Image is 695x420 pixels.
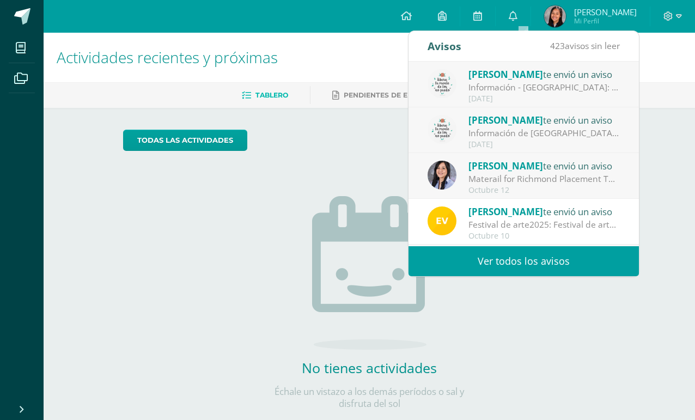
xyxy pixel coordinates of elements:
a: Pendientes de entrega [332,87,437,104]
h2: No tienes actividades [260,358,478,377]
span: [PERSON_NAME] [468,205,543,218]
div: [DATE] [468,140,620,149]
img: no_activities.png [312,196,426,350]
div: Octubre 10 [468,232,620,241]
div: Avisos [428,31,461,61]
div: te envió un aviso [468,159,620,173]
img: 6d997b708352de6bfc4edc446c29d722.png [428,69,456,98]
img: 013901e486854f3f6f3294f73c2f58ba.png [428,161,456,190]
span: 423 [550,40,565,52]
span: Tablero [255,91,288,99]
a: Tablero [242,87,288,104]
span: [PERSON_NAME] [574,7,637,17]
img: 6d997b708352de6bfc4edc446c29d722.png [428,115,456,144]
a: todas las Actividades [123,130,247,151]
img: 383db5ddd486cfc25017fad405f5d727.png [428,206,456,235]
a: Ver todos los avisos [409,246,639,276]
span: [PERSON_NAME] [468,68,543,81]
span: avisos sin leer [550,40,620,52]
span: [PERSON_NAME] [468,160,543,172]
div: te envió un aviso [468,204,620,218]
div: te envió un aviso [468,113,620,127]
div: Información de Universidad Galileo: Buenas tardes, estimados estudiantes y graduandos: Espero que... [468,127,620,139]
div: [DATE] [468,94,620,104]
div: Octubre 12 [468,186,620,195]
span: Pendientes de entrega [344,91,437,99]
div: Materail for Richmond Placement Test: Hello, guys! Please remember that you will need your device... [468,173,620,185]
span: Mi Perfil [574,16,637,26]
p: Échale un vistazo a los demás períodos o sal y disfruta del sol [260,386,478,410]
img: b8b7e5a33bbc3673e4eab7017a9309c1.png [544,5,566,27]
div: Festival de arte2025: Festival de arte2025 [468,218,620,231]
span: Actividades recientes y próximas [57,47,278,68]
span: [PERSON_NAME] [468,114,543,126]
div: Información - Universidad Anáhuac: Buenas tardes estudiantes y familias Tengo el gusto de informa... [468,81,620,94]
div: te envió un aviso [468,67,620,81]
